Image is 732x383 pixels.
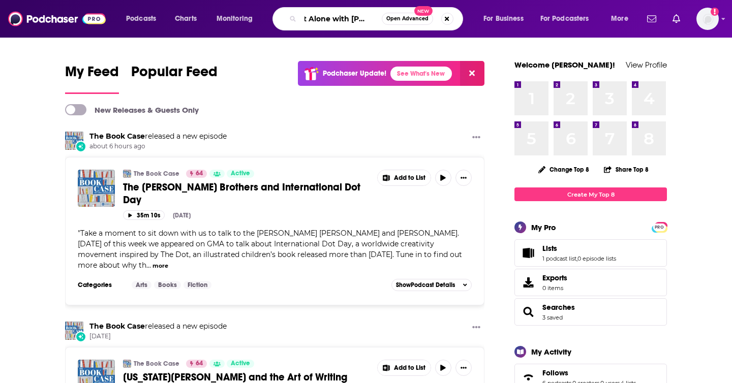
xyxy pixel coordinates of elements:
span: 64 [196,169,203,179]
span: Show Podcast Details [396,281,455,289]
span: 0 items [542,284,567,292]
button: ShowPodcast Details [391,279,472,291]
span: Lists [514,239,667,267]
span: , [576,255,577,262]
span: Take a moment to sit down with us to talk to the [PERSON_NAME] [PERSON_NAME] and [PERSON_NAME]. [... [78,229,462,270]
span: Popular Feed [131,63,218,86]
a: Arts [132,281,151,289]
span: Add to List [394,174,425,182]
span: Podcasts [126,12,156,26]
span: For Podcasters [540,12,589,26]
button: Change Top 8 [532,163,595,176]
span: More [611,12,628,26]
span: My Feed [65,63,119,86]
span: ... [146,261,151,270]
button: Share Top 8 [603,159,649,179]
a: Exports [514,269,667,296]
span: 64 [196,359,203,369]
span: Exports [542,273,567,282]
img: The Book Case [65,132,83,150]
a: 3 saved [542,314,563,321]
a: Fiction [184,281,211,289]
span: [DATE] [89,332,227,341]
svg: Add a profile image [711,8,719,16]
a: The Book Case [89,322,145,331]
span: For Business [483,12,524,26]
div: [DATE] [173,212,191,219]
span: Monitoring [217,12,253,26]
a: Searches [518,305,538,319]
input: Search podcasts, credits, & more... [300,11,382,27]
p: Podchaser Update! [323,69,386,78]
button: open menu [534,11,604,27]
span: Searches [514,298,667,326]
a: Popular Feed [131,63,218,94]
a: Searches [542,303,575,312]
span: The [PERSON_NAME] Brothers and International Dot Day [123,181,360,206]
a: The Book Case [89,132,145,141]
button: Open AdvancedNew [382,13,433,25]
a: Show notifications dropdown [643,10,660,27]
span: Exports [518,275,538,290]
a: 0 episode lists [577,255,616,262]
img: The Book Case [65,322,83,340]
span: Charts [175,12,197,26]
a: The [PERSON_NAME] Brothers and International Dot Day [123,181,370,206]
a: The Book Case [134,170,179,178]
span: Active [231,359,250,369]
a: See What's New [390,67,452,81]
button: 35m 10s [123,210,165,220]
span: Open Advanced [386,16,429,21]
button: open menu [476,11,536,27]
a: Follows [542,368,636,377]
img: Podchaser - Follow, Share and Rate Podcasts [8,9,106,28]
span: PRO [653,224,665,231]
button: Show More Button [468,322,484,334]
button: Show More Button [378,360,431,375]
a: My Feed [65,63,119,94]
a: Welcome [PERSON_NAME]! [514,60,615,70]
a: Books [154,281,181,289]
span: Logged in as mkercher [696,8,719,30]
a: Show notifications dropdown [668,10,684,27]
a: Active [227,170,254,178]
a: 1 podcast list [542,255,576,262]
a: Create My Top 8 [514,187,667,201]
span: Follows [542,368,568,377]
a: Lists [518,246,538,260]
a: Charts [168,11,203,27]
h3: released a new episode [89,132,227,141]
a: The Book Case [123,170,131,178]
span: about 6 hours ago [89,142,227,151]
a: New Releases & Guests Only [65,104,199,115]
button: Show More Button [378,170,431,185]
h3: released a new episode [89,322,227,331]
a: Lists [542,244,616,253]
div: New Episode [75,141,86,152]
span: Add to List [394,364,425,372]
button: open menu [209,11,266,27]
a: Active [227,360,254,368]
div: New Episode [75,331,86,342]
img: The Book Case [123,360,131,368]
a: View Profile [626,60,667,70]
a: 64 [186,170,207,178]
span: New [414,6,433,16]
button: Show More Button [455,170,472,186]
a: 64 [186,360,207,368]
a: PRO [653,223,665,231]
button: Show More Button [468,132,484,144]
div: My Activity [531,347,571,357]
div: My Pro [531,222,556,232]
span: Active [231,169,250,179]
img: The Reynolds Brothers and International Dot Day [78,170,115,207]
span: Lists [542,244,557,253]
h3: Categories [78,281,124,289]
button: more [152,262,168,270]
